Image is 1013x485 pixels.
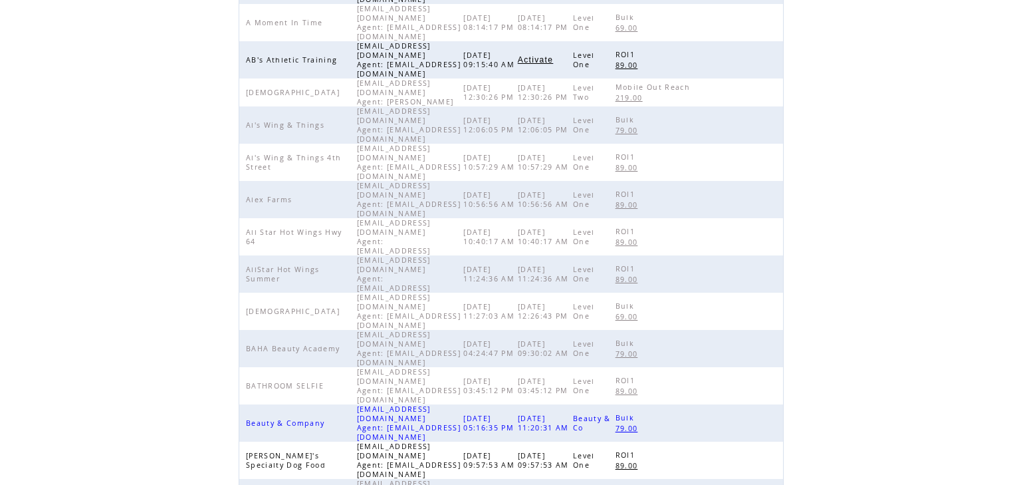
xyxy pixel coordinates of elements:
span: Level One [573,302,595,321]
span: 89.00 [616,238,641,247]
span: Alex Farms [246,195,295,204]
span: Level One [573,339,595,358]
span: [DATE] 11:20:31 AM [518,414,572,432]
span: [DATE] 08:14:17 PM [463,13,517,32]
span: ROI1 [616,264,638,273]
span: [DATE] 10:57:29 AM [518,153,572,172]
span: Bulk [616,413,637,422]
a: Activate [518,56,553,64]
a: 79.00 [616,124,645,136]
span: Bulk [616,115,637,124]
span: [DATE] 10:56:56 AM [518,190,572,209]
span: ROI1 [616,450,638,460]
span: [DATE] 10:40:17 AM [518,228,572,246]
span: [DATE] 12:26:43 PM [518,302,572,321]
span: [EMAIL_ADDRESS][DOMAIN_NAME] Agent: [EMAIL_ADDRESS][DOMAIN_NAME] [357,367,461,404]
a: 89.00 [616,236,645,247]
span: [DATE] 11:24:36 AM [518,265,572,283]
a: 69.00 [616,311,645,322]
span: [EMAIL_ADDRESS][DOMAIN_NAME] Agent: [EMAIL_ADDRESS][DOMAIN_NAME] [357,4,461,41]
span: [DATE] 10:40:17 AM [463,228,518,246]
span: 89.00 [616,163,641,172]
span: 219.00 [616,93,646,102]
span: Activate [518,55,553,65]
span: Bulk [616,13,637,22]
span: [DATE] 03:45:12 PM [463,377,517,395]
span: Mobile Out Reach [616,82,693,92]
span: [EMAIL_ADDRESS][DOMAIN_NAME] Agent: [EMAIL_ADDRESS] [357,218,434,255]
span: 79.00 [616,126,641,135]
span: Level One [573,190,595,209]
span: [DATE] 05:16:35 PM [463,414,517,432]
span: [EMAIL_ADDRESS][DOMAIN_NAME] Agent: [EMAIL_ADDRESS][DOMAIN_NAME] [357,144,461,181]
span: [EMAIL_ADDRESS][DOMAIN_NAME] Agent: [EMAIL_ADDRESS][DOMAIN_NAME] [357,181,461,218]
span: [DATE] 12:06:05 PM [463,116,517,134]
a: 69.00 [616,22,645,33]
span: [DATE] 09:15:40 AM [463,51,518,69]
span: 69.00 [616,312,641,321]
a: 79.00 [616,348,645,359]
span: 89.00 [616,461,641,470]
span: 89.00 [616,61,641,70]
span: [EMAIL_ADDRESS][DOMAIN_NAME] Agent: [EMAIL_ADDRESS][DOMAIN_NAME] [357,106,461,144]
span: [PERSON_NAME]'s Specialty Dog Food [246,451,329,470]
span: 79.00 [616,424,641,433]
span: Beauty & Co [573,414,611,432]
span: [DATE] 03:45:12 PM [518,377,572,395]
span: [DATE] 09:57:53 AM [518,451,572,470]
span: Al's Wing & Things [246,120,328,130]
span: [EMAIL_ADDRESS][DOMAIN_NAME] Agent: [EMAIL_ADDRESS][DOMAIN_NAME] [357,442,461,479]
span: A Moment In Time [246,18,326,27]
span: [DATE] 10:57:29 AM [463,153,518,172]
span: Beauty & Company [246,418,328,428]
span: 69.00 [616,23,641,33]
span: Al's Wing & Things 4th Street [246,153,341,172]
span: [DATE] 09:30:02 AM [518,339,572,358]
span: ROI1 [616,50,638,59]
span: [EMAIL_ADDRESS][DOMAIN_NAME] Agent: [EMAIL_ADDRESS][DOMAIN_NAME] [357,330,461,367]
a: 89.00 [616,460,645,471]
span: Level One [573,265,595,283]
span: Level One [573,377,595,395]
span: [DATE] 09:57:53 AM [463,451,518,470]
span: Bulk [616,339,637,348]
span: AllStar Hot Wings Summer [246,265,320,283]
span: Level Two [573,83,595,102]
span: [DATE] 11:24:36 AM [463,265,518,283]
span: [DATE] 12:06:05 PM [518,116,572,134]
span: BAHA Beauty Academy [246,344,343,353]
span: [EMAIL_ADDRESS][DOMAIN_NAME] Agent: [EMAIL_ADDRESS][DOMAIN_NAME] [357,404,461,442]
span: [DATE] 11:27:03 AM [463,302,518,321]
a: 79.00 [616,422,645,434]
span: [EMAIL_ADDRESS][DOMAIN_NAME] Agent: [EMAIL_ADDRESS][DOMAIN_NAME] [357,41,461,79]
span: BATHROOM SELFIE [246,381,327,391]
span: [EMAIL_ADDRESS][DOMAIN_NAME] Agent: [EMAIL_ADDRESS][DOMAIN_NAME] [357,293,461,330]
span: Level One [573,116,595,134]
a: 89.00 [616,199,645,210]
a: 219.00 [616,92,649,103]
a: 89.00 [616,59,645,71]
span: Level One [573,13,595,32]
span: [DATE] 12:30:26 PM [463,83,517,102]
span: All Star Hot Wings Hwy 64 [246,228,342,246]
span: [EMAIL_ADDRESS][DOMAIN_NAME] Agent: [EMAIL_ADDRESS] [357,255,434,293]
span: ROI1 [616,152,638,162]
span: Bulk [616,301,637,311]
span: [DATE] 10:56:56 AM [463,190,518,209]
span: [DATE] 12:30:26 PM [518,83,572,102]
span: [DATE] 08:14:17 PM [518,13,572,32]
span: Level One [573,153,595,172]
span: [DEMOGRAPHIC_DATA] [246,88,343,97]
span: Level One [573,51,595,69]
span: [EMAIL_ADDRESS][DOMAIN_NAME] Agent: [PERSON_NAME] [357,79,457,106]
a: 89.00 [616,273,645,285]
span: 89.00 [616,275,641,284]
span: 79.00 [616,349,641,359]
span: Level One [573,451,595,470]
span: AB's Athletic Training [246,55,340,65]
span: [DATE] 04:24:47 PM [463,339,517,358]
span: ROI1 [616,227,638,236]
span: [DEMOGRAPHIC_DATA] [246,307,343,316]
span: 89.00 [616,387,641,396]
span: 89.00 [616,200,641,210]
